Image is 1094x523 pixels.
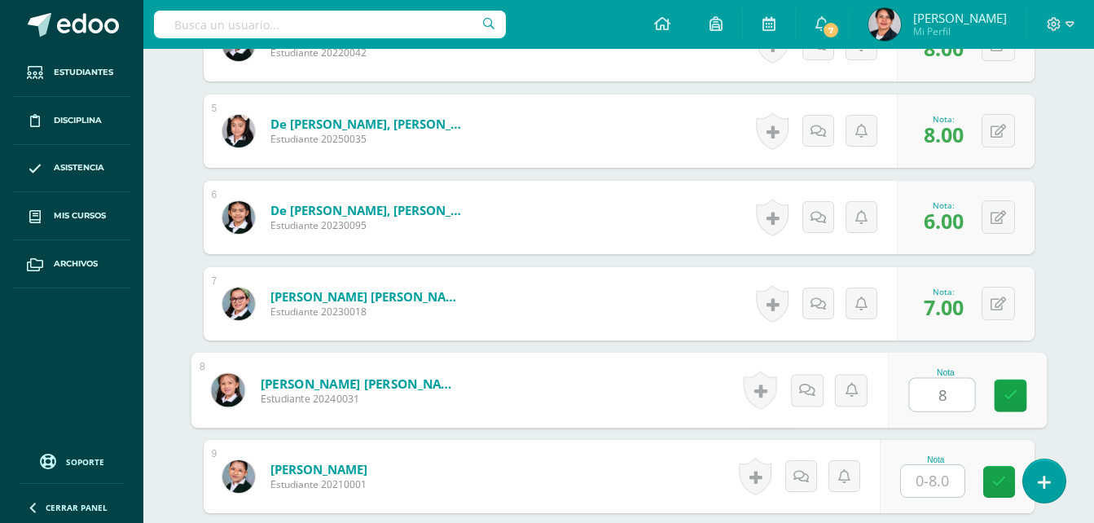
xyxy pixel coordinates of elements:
img: 3217bf023867309e5ca14012f13f6a8c.png [868,8,901,41]
span: Archivos [54,257,98,270]
span: 8.00 [924,121,964,148]
span: Mis cursos [54,209,106,222]
span: Mi Perfil [913,24,1007,38]
img: 38f5c948d24cbb01d10da8599f71c1c6.png [222,288,255,320]
div: Nota [900,455,972,464]
span: Estudiante 20230018 [270,305,466,319]
input: 0-8.0 [901,465,964,497]
img: f1e2a8a46fe0d68585e4c43ad9b388c0.png [222,115,255,147]
a: Disciplina [13,97,130,145]
span: Cerrar panel [46,502,108,513]
a: Soporte [20,450,124,472]
span: 6.00 [924,207,964,235]
span: Estudiante 20230095 [270,218,466,232]
span: Disciplina [54,114,102,127]
a: Archivos [13,240,130,288]
span: Estudiante 20220042 [270,46,466,59]
div: Nota: [924,286,964,297]
a: [PERSON_NAME] [PERSON_NAME] [260,375,461,392]
img: 4107289463d211563f1a11ef1a6c1f53.png [222,460,255,493]
input: 0-8.0 [909,379,974,411]
input: Busca un usuario... [154,11,506,38]
img: c31606e19f18a031792d88a6ae549f9c.png [222,201,255,234]
span: Estudiantes [54,66,113,79]
img: 29c871280c4b7de8b19c39f6c98d0aab.png [211,373,244,407]
span: Estudiante 20250035 [270,132,466,146]
a: [PERSON_NAME] [PERSON_NAME] [270,288,466,305]
span: Estudiante 20240031 [260,392,461,407]
span: Asistencia [54,161,104,174]
span: Estudiante 20210001 [270,477,367,491]
a: Estudiantes [13,49,130,97]
a: [PERSON_NAME] [270,461,367,477]
a: de [PERSON_NAME], [PERSON_NAME] [270,116,466,132]
div: Nota [908,368,982,377]
a: Asistencia [13,145,130,193]
div: Nota: [924,113,964,125]
span: 7 [822,21,840,39]
a: de [PERSON_NAME], [PERSON_NAME] [270,202,466,218]
div: Nota: [924,200,964,211]
a: Mis cursos [13,192,130,240]
span: [PERSON_NAME] [913,10,1007,26]
span: Soporte [66,456,104,468]
span: 7.00 [924,293,964,321]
